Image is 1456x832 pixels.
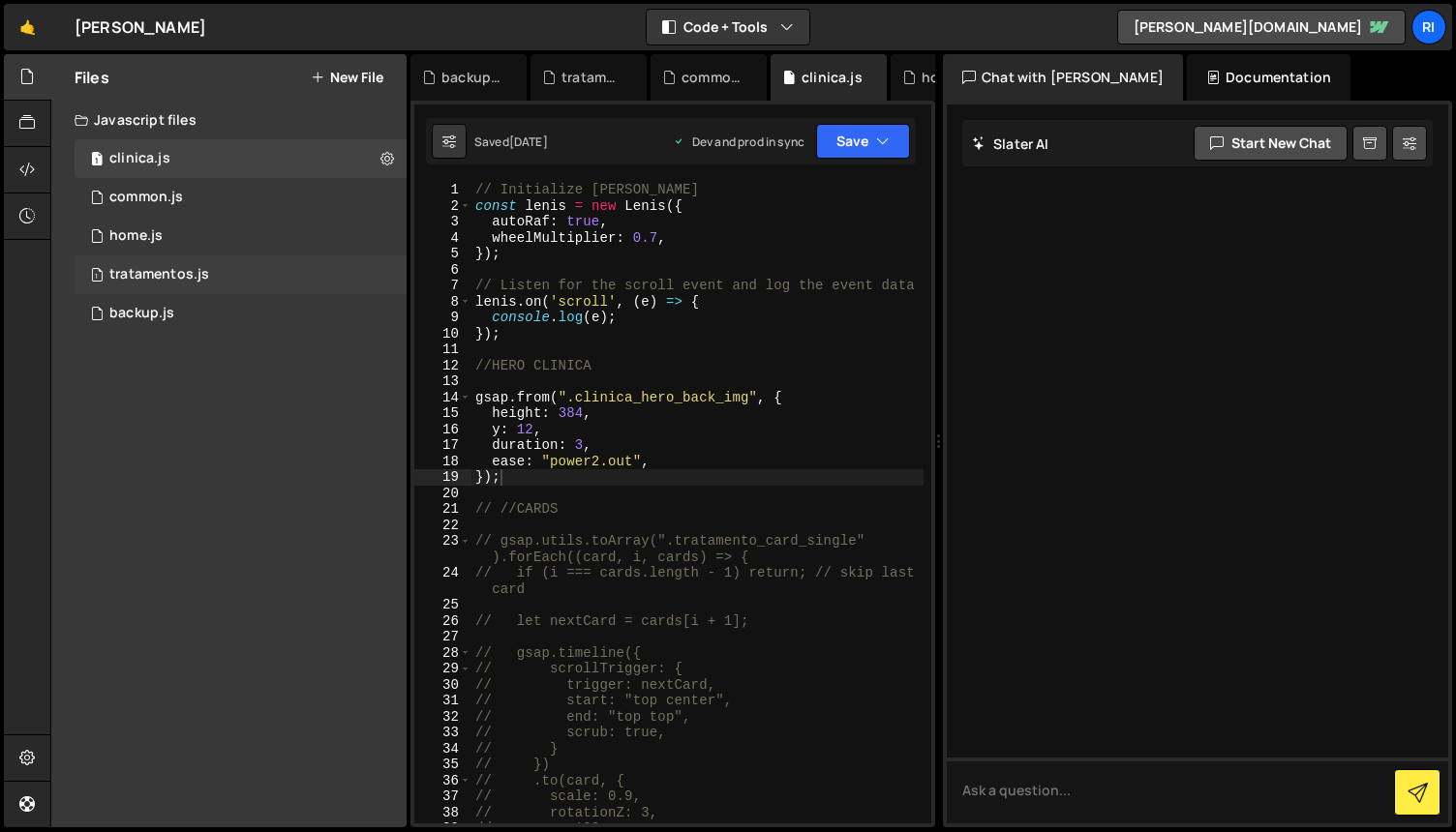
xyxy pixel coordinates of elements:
[75,217,407,255] div: 12452/30174.js
[414,454,471,470] div: 18
[414,693,471,709] div: 31
[1194,126,1348,161] button: Start new chat
[51,101,407,139] div: Javascript files
[75,255,407,294] div: 12452/42786.js
[1411,10,1446,45] a: Ri
[414,725,471,741] div: 33
[802,68,863,87] div: clinica.js
[75,294,407,333] div: 12452/42849.js
[474,134,548,150] div: Saved
[414,805,471,821] div: 38
[414,677,471,694] div: 30
[414,629,471,645] div: 27
[414,533,471,565] div: 23
[109,227,163,245] div: home.js
[682,68,743,87] div: common.js
[414,198,471,215] div: 2
[414,262,471,279] div: 6
[972,134,1049,153] h2: Slater AI
[4,4,51,50] a: 🤙
[414,230,471,247] div: 4
[91,153,103,168] span: 1
[414,342,471,358] div: 11
[414,422,471,438] div: 16
[673,134,804,150] div: Dev and prod in sync
[109,189,183,206] div: common.js
[414,246,471,262] div: 5
[1117,10,1406,45] a: [PERSON_NAME][DOMAIN_NAME]
[75,178,407,217] div: 12452/42847.js
[75,67,109,88] h2: Files
[109,305,174,322] div: backup.js
[414,645,471,662] div: 28
[816,124,910,159] button: Save
[414,788,471,805] div: 37
[414,469,471,486] div: 19
[414,405,471,422] div: 15
[414,661,471,677] div: 29
[509,134,548,150] div: [DATE]
[414,486,471,502] div: 20
[414,390,471,406] div: 14
[91,269,103,284] span: 1
[311,70,383,85] button: New File
[647,10,809,45] button: Code + Tools
[75,139,407,178] div: 12452/44846.js
[109,266,209,283] div: tratamentos.js
[414,294,471,311] div: 8
[414,182,471,198] div: 1
[414,565,471,597] div: 24
[414,597,471,613] div: 25
[414,709,471,726] div: 32
[414,741,471,758] div: 34
[414,518,471,534] div: 22
[414,373,471,390] div: 13
[1187,54,1350,101] div: Documentation
[75,15,206,39] div: [PERSON_NAME]
[414,773,471,789] div: 36
[414,278,471,294] div: 7
[414,326,471,342] div: 10
[922,68,984,87] div: homepage_salvato.js
[414,358,471,374] div: 12
[414,757,471,773] div: 35
[943,54,1183,101] div: Chat with [PERSON_NAME]
[441,68,503,87] div: backup.js
[561,68,623,87] div: tratamentos.js
[414,437,471,454] div: 17
[414,501,471,518] div: 21
[414,214,471,230] div: 3
[109,150,170,167] div: clinica.js
[414,310,471,326] div: 9
[414,613,471,630] div: 26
